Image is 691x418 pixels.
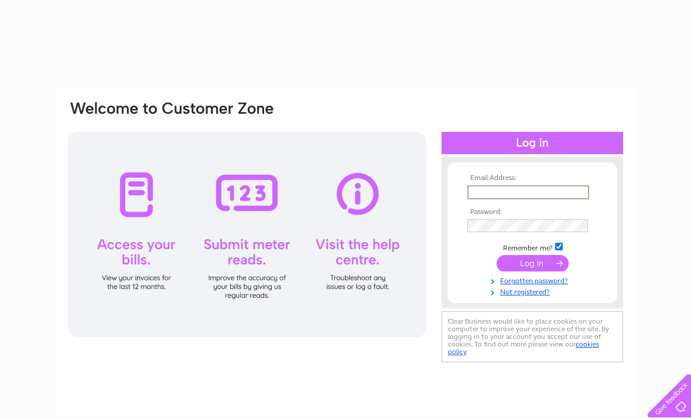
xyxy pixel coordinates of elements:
div: Clear Business would like to place cookies on your computer to improve your experience of the sit... [442,311,623,362]
a: Not registered? [467,286,600,297]
th: Email Address: [464,174,600,182]
input: Submit [497,255,569,271]
a: Forgotten password? [467,274,600,286]
td: Remember me? [464,241,600,253]
th: Password: [464,208,600,216]
a: cookies policy [448,340,599,356]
